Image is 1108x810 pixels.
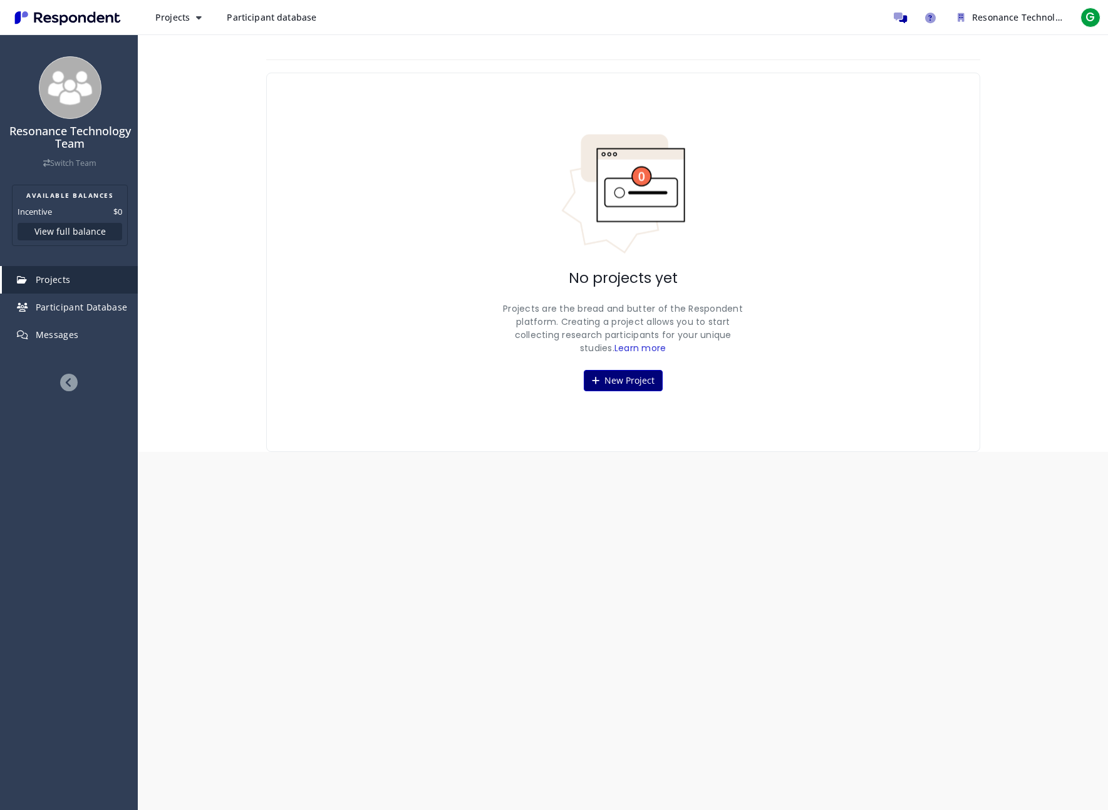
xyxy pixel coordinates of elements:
[39,56,101,119] img: team_avatar_256.png
[145,6,212,29] button: Projects
[217,6,326,29] a: Participant database
[227,11,316,23] span: Participant database
[10,8,125,28] img: Respondent
[18,223,122,240] button: View full balance
[569,270,678,287] h2: No projects yet
[36,301,128,313] span: Participant Database
[498,302,748,355] p: Projects are the bread and butter of the Respondent platform. Creating a project allows you to st...
[948,6,1073,29] button: Resonance Technology Team
[155,11,190,23] span: Projects
[113,205,122,218] dd: $0
[561,133,686,255] img: No projects indicator
[18,205,52,218] dt: Incentive
[36,329,79,341] span: Messages
[888,5,913,30] a: Message participants
[614,342,666,354] a: Learn more
[43,158,96,168] a: Switch Team
[1080,8,1100,28] span: G
[972,11,1096,23] span: Resonance Technology Team
[12,185,128,246] section: Balance summary
[18,190,122,200] h2: AVAILABLE BALANCES
[918,5,943,30] a: Help and support
[36,274,71,285] span: Projects
[584,370,663,391] button: New Project
[8,125,132,150] h4: Resonance Technology Team
[1078,6,1103,29] button: G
